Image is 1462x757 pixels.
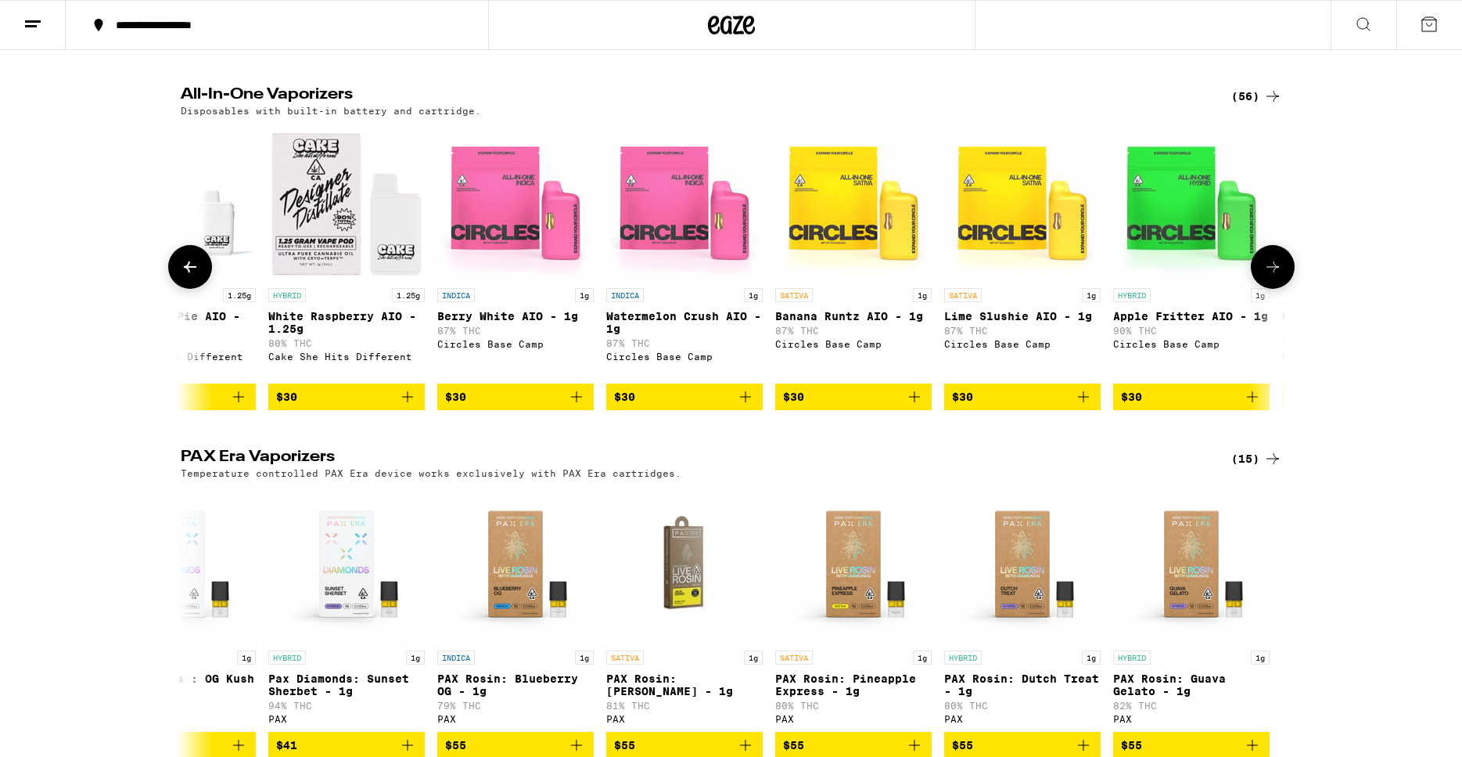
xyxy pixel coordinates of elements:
[606,672,763,698] p: PAX Rosin: [PERSON_NAME] - 1g
[775,124,932,384] a: Open page for Banana Runtz AIO - 1g from Circles Base Camp
[437,124,594,280] img: Circles Base Camp - Berry White AIO - 1g
[181,449,1205,468] h2: PAX Era Vaporizers
[1113,486,1270,732] a: Open page for PAX Rosin: Guava Gelato - 1g from PAX
[406,651,425,665] p: 1g
[952,739,973,752] span: $55
[606,351,763,362] div: Circles Base Camp
[775,486,932,732] a: Open page for PAX Rosin: Pineapple Express - 1g from PAX
[775,701,932,711] p: 80% THC
[99,124,256,280] img: Cake She Hits Different - Sour Apple Pie AIO - 1.25g
[276,739,297,752] span: $41
[1082,651,1101,665] p: 1g
[944,124,1101,280] img: Circles Base Camp - Lime Slushie AIO - 1g
[181,106,481,116] p: Disposables with built-in battery and cartridge.
[1282,338,1439,348] p: 87% THC
[437,486,594,732] a: Open page for PAX Rosin: Blueberry OG - 1g from PAX
[775,326,932,336] p: 87% THC
[268,701,425,711] p: 94% THC
[944,326,1101,336] p: 87% THC
[944,310,1101,323] p: Lime Slushie AIO - 1g
[1282,384,1439,410] button: Add to bag
[1121,391,1142,403] span: $30
[744,288,763,302] p: 1g
[1113,310,1270,323] p: Apple Fritter AIO - 1g
[1113,339,1270,349] div: Circles Base Camp
[1282,351,1439,362] div: Circles Base Camp
[99,384,256,410] button: Add to bag
[181,468,681,478] p: Temperature controlled PAX Era device works exclusively with PAX Era cartridges.
[1251,651,1270,665] p: 1g
[268,124,425,280] img: Cake She Hits Different - White Raspberry AIO - 1.25g
[744,651,763,665] p: 1g
[575,288,594,302] p: 1g
[944,672,1101,698] p: PAX Rosin: Dutch Treat - 1g
[437,288,475,302] p: INDICA
[268,714,425,724] div: PAX
[1231,449,1282,468] a: (15)
[775,672,932,698] p: PAX Rosin: Pineapple Express - 1g
[223,288,256,302] p: 1.25g
[1290,391,1311,403] span: $30
[99,351,256,362] div: Cake She Hits Different
[99,486,256,643] img: PAX - Pax Diamonds : OG Kush - 1g
[1113,651,1151,665] p: HYBRID
[606,124,763,280] img: Circles Base Camp - Watermelon Crush AIO - 1g
[944,384,1101,410] button: Add to bag
[437,486,594,643] img: PAX - PAX Rosin: Blueberry OG - 1g
[99,714,256,724] div: PAX
[9,11,113,23] span: Hi. Need any help?
[237,651,256,665] p: 1g
[775,124,932,280] img: Circles Base Camp - Banana Runtz AIO - 1g
[1113,384,1270,410] button: Add to bag
[606,486,763,643] img: PAX - PAX Rosin: Jack Herer - 1g
[944,651,982,665] p: HYBRID
[944,124,1101,384] a: Open page for Lime Slushie AIO - 1g from Circles Base Camp
[775,384,932,410] button: Add to bag
[1113,486,1270,643] img: PAX - PAX Rosin: Guava Gelato - 1g
[268,486,425,643] img: PAX - Pax Diamonds: Sunset Sherbet - 1g
[783,391,804,403] span: $30
[1251,288,1270,302] p: 1g
[268,384,425,410] button: Add to bag
[1282,310,1439,335] p: Grapefruit Glow Up AIO - 1g
[1231,87,1282,106] a: (56)
[1113,326,1270,336] p: 90% THC
[437,714,594,724] div: PAX
[1282,288,1320,302] p: HYBRID
[606,384,763,410] button: Add to bag
[1113,714,1270,724] div: PAX
[1121,739,1142,752] span: $55
[1082,288,1101,302] p: 1g
[437,339,594,349] div: Circles Base Camp
[181,87,1205,106] h2: All-In-One Vaporizers
[944,701,1101,711] p: 80% THC
[268,338,425,348] p: 80% THC
[614,391,635,403] span: $30
[775,288,813,302] p: SATIVA
[276,391,297,403] span: $30
[437,651,475,665] p: INDICA
[392,288,425,302] p: 1.25g
[913,651,932,665] p: 1g
[1113,288,1151,302] p: HYBRID
[268,310,425,335] p: White Raspberry AIO - 1.25g
[952,391,973,403] span: $30
[268,351,425,362] div: Cake She Hits Different
[913,288,932,302] p: 1g
[606,486,763,732] a: Open page for PAX Rosin: Jack Herer - 1g from PAX
[1113,124,1270,280] img: Circles Base Camp - Apple Fritter AIO - 1g
[268,288,306,302] p: HYBRID
[944,339,1101,349] div: Circles Base Camp
[268,124,425,384] a: Open page for White Raspberry AIO - 1.25g from Cake She Hits Different
[437,310,594,323] p: Berry White AIO - 1g
[775,310,932,323] p: Banana Runtz AIO - 1g
[268,672,425,698] p: Pax Diamonds: Sunset Sherbet - 1g
[606,714,763,724] div: PAX
[606,338,763,348] p: 87% THC
[99,124,256,384] a: Open page for Sour Apple Pie AIO - 1.25g from Cake She Hits Different
[1282,124,1439,384] a: Open page for Grapefruit Glow Up AIO - 1g from Circles Base Camp
[606,701,763,711] p: 81% THC
[575,651,594,665] p: 1g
